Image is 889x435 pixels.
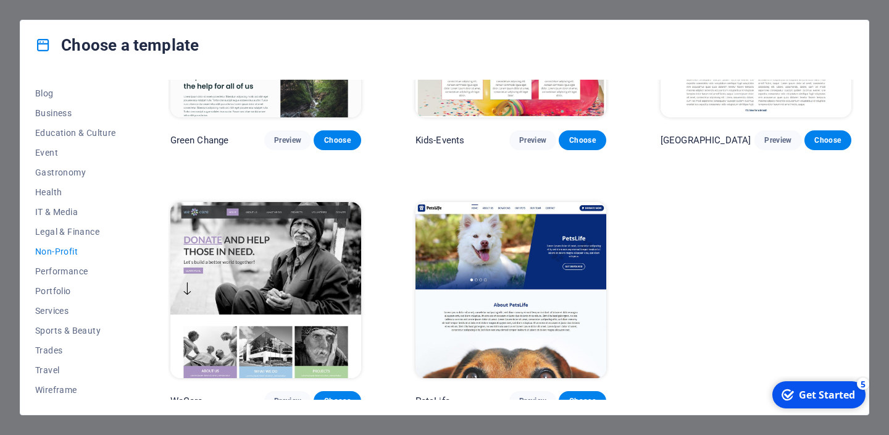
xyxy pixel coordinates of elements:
[559,391,606,411] button: Choose
[264,391,311,411] button: Preview
[35,360,116,380] button: Travel
[804,130,851,150] button: Choose
[35,242,116,261] button: Non-Profit
[559,130,606,150] button: Choose
[35,143,116,163] button: Event
[35,385,116,395] span: Wireframe
[35,301,116,321] button: Services
[35,266,116,276] span: Performance
[35,88,116,98] span: Blog
[35,163,116,182] button: Gastronomy
[35,281,116,301] button: Portfolio
[314,130,361,150] button: Choose
[35,380,116,400] button: Wireframe
[264,130,311,150] button: Preview
[661,134,751,146] p: [GEOGRAPHIC_DATA]
[35,222,116,242] button: Legal & Finance
[35,167,116,177] span: Gastronomy
[35,83,116,103] button: Blog
[91,1,104,14] div: 5
[35,108,116,118] span: Business
[509,391,556,411] button: Preview
[415,395,450,407] p: PetsLife
[814,135,841,145] span: Choose
[35,148,116,158] span: Event
[274,135,301,145] span: Preview
[35,123,116,143] button: Education & Culture
[323,135,351,145] span: Choose
[33,12,90,25] div: Get Started
[170,395,203,407] p: WeCare
[764,135,791,145] span: Preview
[35,261,116,281] button: Performance
[35,306,116,316] span: Services
[35,182,116,202] button: Health
[35,340,116,360] button: Trades
[35,326,116,336] span: Sports & Beauty
[35,286,116,296] span: Portfolio
[35,128,116,138] span: Education & Culture
[7,5,100,32] div: Get Started 5 items remaining, 0% complete
[274,396,301,406] span: Preview
[35,365,116,375] span: Travel
[35,187,116,197] span: Health
[35,35,199,55] h4: Choose a template
[35,247,116,256] span: Non-Profit
[35,202,116,222] button: IT & Media
[314,391,361,411] button: Choose
[754,130,801,150] button: Preview
[323,396,351,406] span: Choose
[35,207,116,217] span: IT & Media
[509,130,556,150] button: Preview
[415,134,465,146] p: Kids-Events
[519,396,546,406] span: Preview
[35,345,116,355] span: Trades
[569,396,596,406] span: Choose
[569,135,596,145] span: Choose
[35,227,116,237] span: Legal & Finance
[519,135,546,145] span: Preview
[415,202,606,378] img: PetsLife
[170,202,361,378] img: WeCare
[170,134,229,146] p: Green Change
[35,103,116,123] button: Business
[35,321,116,340] button: Sports & Beauty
